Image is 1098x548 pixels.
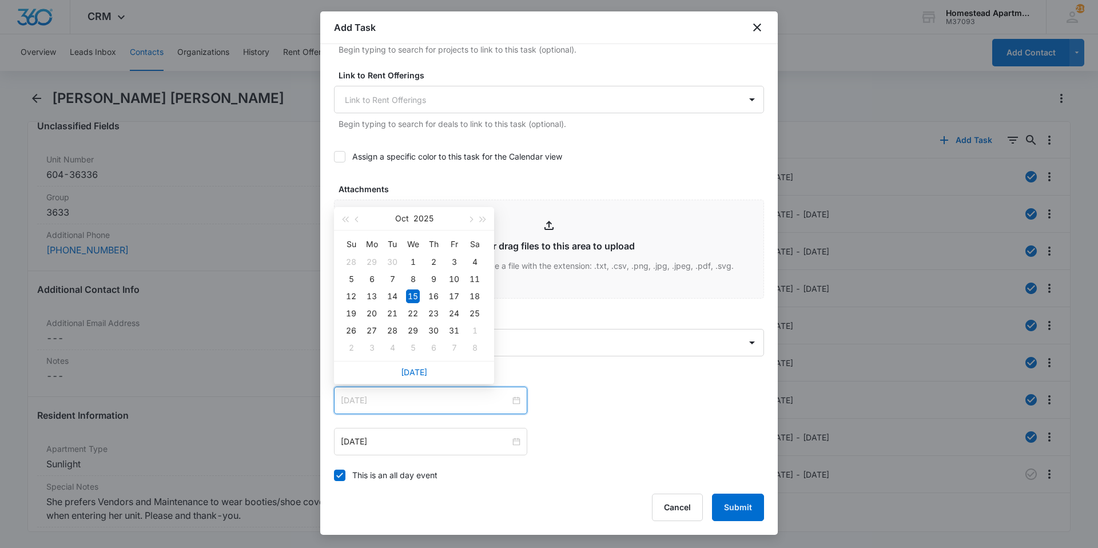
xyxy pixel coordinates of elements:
[341,253,361,271] td: 2025-09-28
[406,341,420,355] div: 5
[341,235,361,253] th: Su
[344,255,358,269] div: 28
[406,307,420,320] div: 22
[341,305,361,322] td: 2025-10-19
[385,272,399,286] div: 7
[464,339,485,356] td: 2025-11-08
[464,288,485,305] td: 2025-10-18
[365,307,379,320] div: 20
[344,341,358,355] div: 2
[361,288,382,305] td: 2025-10-13
[385,307,399,320] div: 21
[344,324,358,337] div: 26
[427,272,440,286] div: 9
[365,289,379,303] div: 13
[444,288,464,305] td: 2025-10-17
[341,435,510,448] input: Oct 15, 2025
[382,253,403,271] td: 2025-09-30
[403,271,423,288] td: 2025-10-08
[339,118,764,130] p: Begin typing to search for deals to link to this task (optional).
[382,305,403,322] td: 2025-10-21
[334,150,764,162] label: Assign a specific color to this task for the Calendar view
[344,289,358,303] div: 12
[403,288,423,305] td: 2025-10-15
[423,288,444,305] td: 2025-10-16
[365,324,379,337] div: 27
[447,289,461,303] div: 17
[344,307,358,320] div: 19
[385,341,399,355] div: 4
[403,235,423,253] th: We
[344,272,358,286] div: 5
[361,339,382,356] td: 2025-11-03
[413,207,433,230] button: 2025
[468,324,482,337] div: 1
[382,288,403,305] td: 2025-10-14
[427,307,440,320] div: 23
[447,324,461,337] div: 31
[361,235,382,253] th: Mo
[427,255,440,269] div: 2
[447,341,461,355] div: 7
[444,305,464,322] td: 2025-10-24
[361,322,382,339] td: 2025-10-27
[427,341,440,355] div: 6
[406,289,420,303] div: 15
[385,289,399,303] div: 14
[382,235,403,253] th: Tu
[361,271,382,288] td: 2025-10-06
[464,253,485,271] td: 2025-10-04
[423,322,444,339] td: 2025-10-30
[406,255,420,269] div: 1
[341,322,361,339] td: 2025-10-26
[339,312,769,324] label: Assigned to
[423,253,444,271] td: 2025-10-02
[403,253,423,271] td: 2025-10-01
[712,494,764,521] button: Submit
[365,341,379,355] div: 3
[385,324,399,337] div: 28
[468,289,482,303] div: 18
[361,305,382,322] td: 2025-10-20
[423,339,444,356] td: 2025-11-06
[444,235,464,253] th: Fr
[339,183,769,195] label: Attachments
[464,305,485,322] td: 2025-10-25
[361,253,382,271] td: 2025-09-29
[423,235,444,253] th: Th
[339,69,769,81] label: Link to Rent Offerings
[468,255,482,269] div: 4
[403,322,423,339] td: 2025-10-29
[382,271,403,288] td: 2025-10-07
[339,370,769,382] label: Time span
[334,21,376,34] h1: Add Task
[365,255,379,269] div: 29
[403,339,423,356] td: 2025-11-05
[406,272,420,286] div: 8
[385,255,399,269] div: 30
[427,324,440,337] div: 30
[339,43,764,55] p: Begin typing to search for projects to link to this task (optional).
[444,339,464,356] td: 2025-11-07
[464,322,485,339] td: 2025-11-01
[352,469,437,481] div: This is an all day event
[395,207,409,230] button: Oct
[382,322,403,339] td: 2025-10-28
[423,271,444,288] td: 2025-10-09
[423,305,444,322] td: 2025-10-23
[341,339,361,356] td: 2025-11-02
[464,235,485,253] th: Sa
[406,324,420,337] div: 29
[444,322,464,339] td: 2025-10-31
[468,307,482,320] div: 25
[401,367,427,377] a: [DATE]
[464,271,485,288] td: 2025-10-11
[447,307,461,320] div: 24
[444,253,464,271] td: 2025-10-03
[447,255,461,269] div: 3
[468,272,482,286] div: 11
[403,305,423,322] td: 2025-10-22
[652,494,703,521] button: Cancel
[365,272,379,286] div: 6
[341,288,361,305] td: 2025-10-12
